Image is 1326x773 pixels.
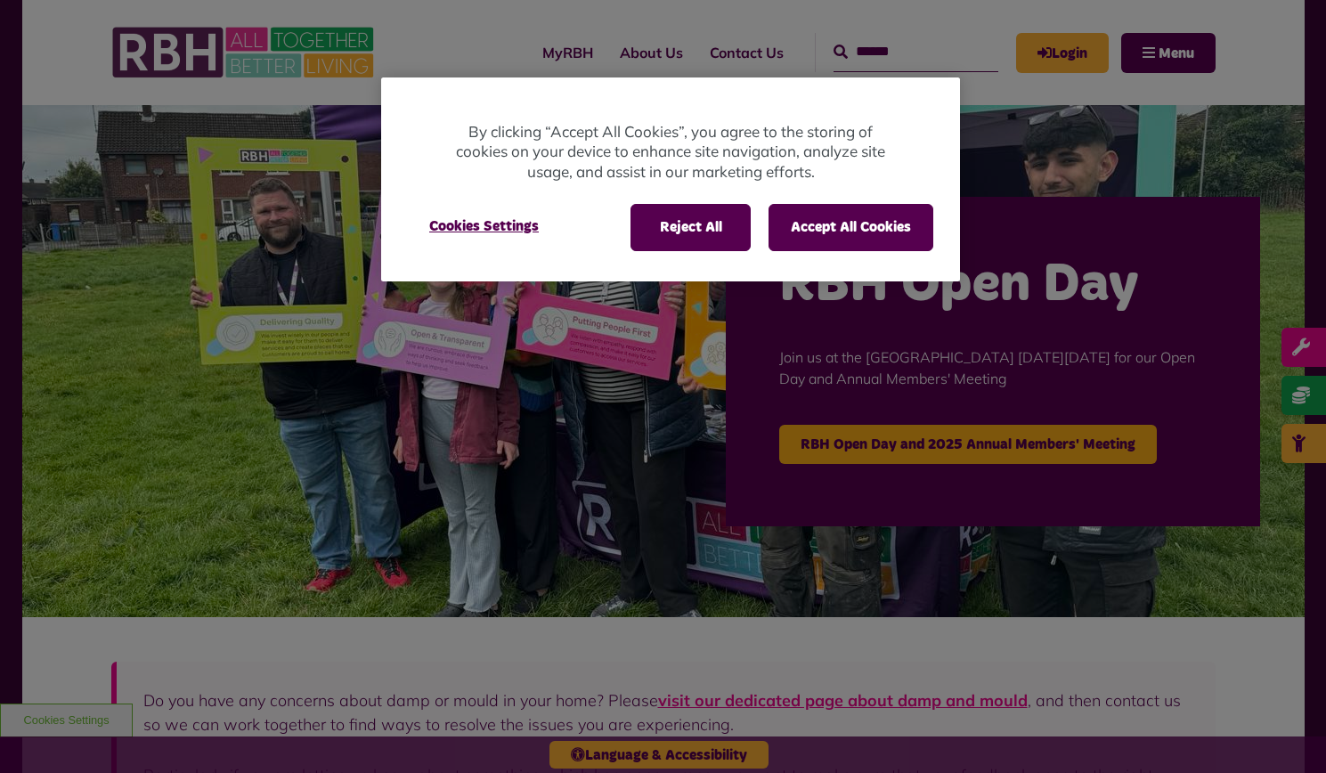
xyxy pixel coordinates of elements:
button: Cookies Settings [408,204,560,248]
button: Reject All [630,204,751,250]
div: Privacy [381,77,960,281]
button: Accept All Cookies [769,204,933,250]
p: By clicking “Accept All Cookies”, you agree to the storing of cookies on your device to enhance s... [452,122,889,183]
div: Cookie banner [381,77,960,281]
